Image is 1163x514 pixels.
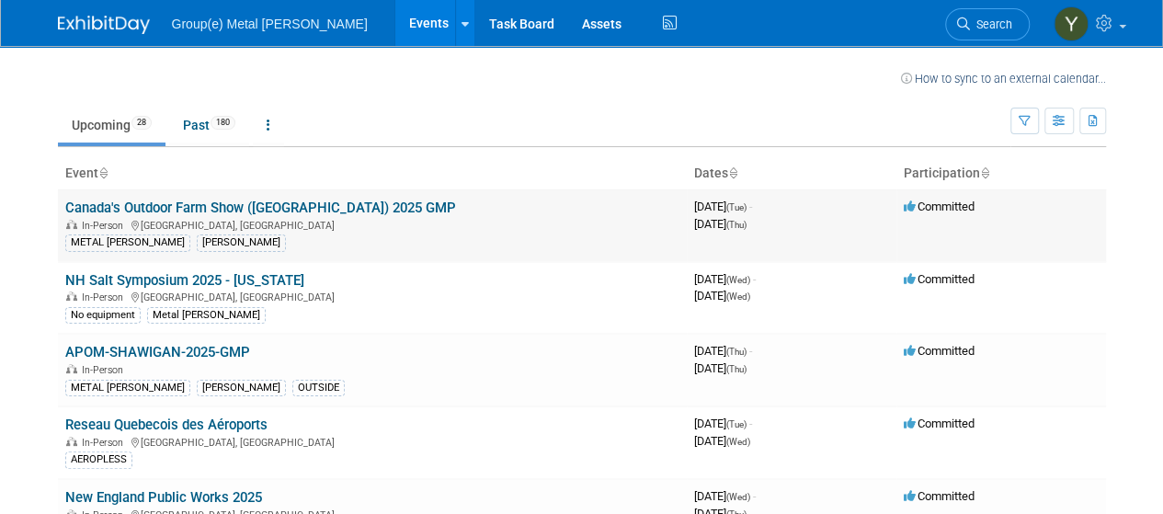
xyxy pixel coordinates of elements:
[728,166,737,180] a: Sort by Start Date
[58,16,150,34] img: ExhibitDay
[694,417,752,430] span: [DATE]
[1054,6,1089,41] img: Yannick Taillon
[970,17,1012,31] span: Search
[147,307,266,324] div: Metal [PERSON_NAME]
[66,437,77,446] img: In-Person Event
[98,166,108,180] a: Sort by Event Name
[82,291,129,303] span: In-Person
[131,116,152,130] span: 28
[65,272,304,289] a: NH Salt Symposium 2025 - [US_STATE]
[694,217,747,231] span: [DATE]
[65,451,132,468] div: AEROPLESS
[726,202,747,212] span: (Tue)
[694,361,747,375] span: [DATE]
[694,344,752,358] span: [DATE]
[211,116,235,130] span: 180
[694,489,756,503] span: [DATE]
[945,8,1030,40] a: Search
[197,380,286,396] div: [PERSON_NAME]
[904,200,975,213] span: Committed
[65,489,262,506] a: New England Public Works 2025
[65,434,679,449] div: [GEOGRAPHIC_DATA], [GEOGRAPHIC_DATA]
[169,108,249,143] a: Past180
[980,166,989,180] a: Sort by Participation Type
[65,344,250,360] a: APOM-SHAWIGAN-2025-GMP
[904,417,975,430] span: Committed
[292,380,345,396] div: OUTSIDE
[726,492,750,502] span: (Wed)
[726,220,747,230] span: (Thu)
[753,489,756,503] span: -
[904,344,975,358] span: Committed
[172,17,368,31] span: Group(e) Metal [PERSON_NAME]
[726,291,750,302] span: (Wed)
[896,158,1106,189] th: Participation
[82,437,129,449] span: In-Person
[65,200,456,216] a: Canada's Outdoor Farm Show ([GEOGRAPHIC_DATA]) 2025 GMP
[65,289,679,303] div: [GEOGRAPHIC_DATA], [GEOGRAPHIC_DATA]
[694,272,756,286] span: [DATE]
[694,434,750,448] span: [DATE]
[82,220,129,232] span: In-Person
[726,437,750,447] span: (Wed)
[904,489,975,503] span: Committed
[65,380,190,396] div: METAL [PERSON_NAME]
[726,347,747,357] span: (Thu)
[694,289,750,303] span: [DATE]
[66,291,77,301] img: In-Person Event
[726,275,750,285] span: (Wed)
[904,272,975,286] span: Committed
[65,307,141,324] div: No equipment
[82,364,129,376] span: In-Person
[66,220,77,229] img: In-Person Event
[726,364,747,374] span: (Thu)
[65,417,268,433] a: Reseau Quebecois des Aéroports
[694,200,752,213] span: [DATE]
[65,234,190,251] div: METAL [PERSON_NAME]
[749,417,752,430] span: -
[726,419,747,429] span: (Tue)
[66,364,77,373] img: In-Person Event
[687,158,896,189] th: Dates
[65,217,679,232] div: [GEOGRAPHIC_DATA], [GEOGRAPHIC_DATA]
[749,200,752,213] span: -
[58,158,687,189] th: Event
[749,344,752,358] span: -
[58,108,165,143] a: Upcoming28
[197,234,286,251] div: [PERSON_NAME]
[753,272,756,286] span: -
[901,72,1106,86] a: How to sync to an external calendar...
